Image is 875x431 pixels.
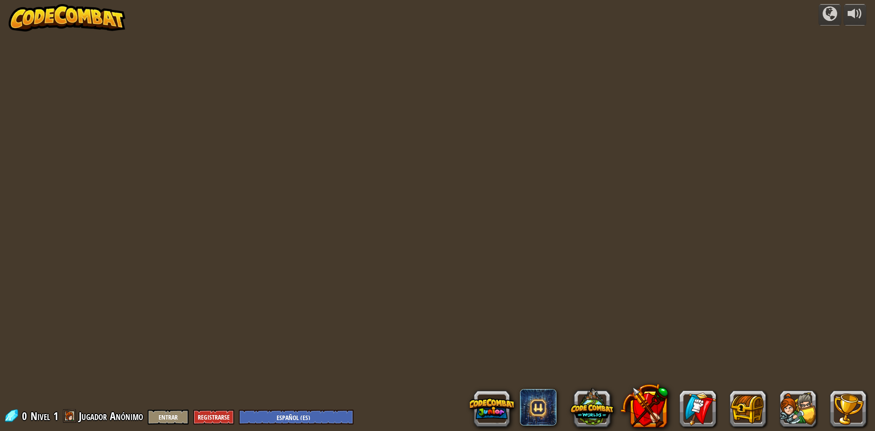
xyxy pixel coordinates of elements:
button: Entrar [148,410,189,425]
button: Campañas [818,4,841,26]
img: CodeCombat - Learn how to code by playing a game [9,4,125,31]
button: Registrarse [193,410,234,425]
span: 0 [22,409,30,423]
span: 1 [53,409,58,423]
span: Nivel [31,409,50,424]
span: Jugador Anónimo [79,409,143,423]
button: Ajustar volúmen [844,4,866,26]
